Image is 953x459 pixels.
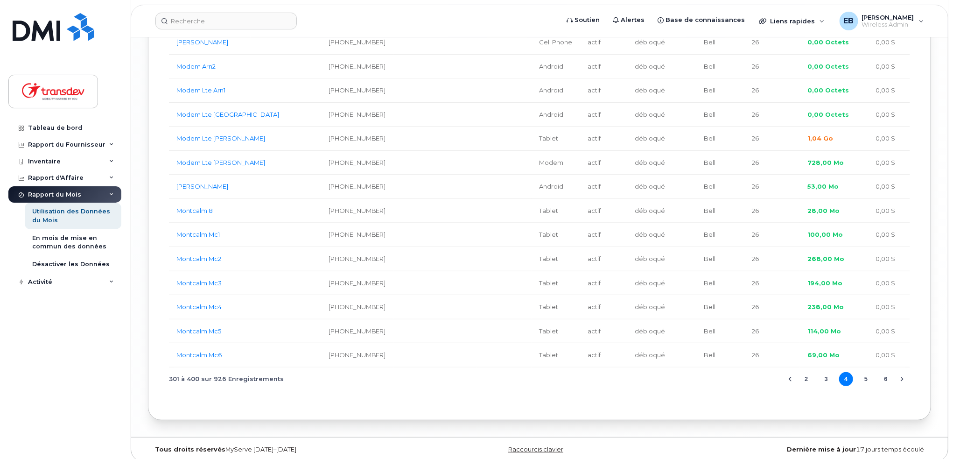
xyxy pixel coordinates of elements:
span: 194,00 Mo [807,279,842,287]
td: 0,00 $ [868,343,910,367]
td: débloqué [627,127,696,151]
td: actif [580,247,627,271]
td: 0,00 $ [868,247,910,271]
td: 26 [744,271,800,296]
td: [PHONE_NUMBER] [321,127,394,151]
td: Android [532,55,580,79]
td: 0,00 $ [868,223,910,247]
span: 268,00 Mo [807,255,844,262]
a: Montcalm Mc3 [176,279,222,287]
td: [PHONE_NUMBER] [321,151,394,175]
td: actif [580,343,627,367]
td: débloqué [627,247,696,271]
span: Liens rapides [770,17,815,25]
td: 26 [744,127,800,151]
td: [PHONE_NUMBER] [321,78,394,103]
td: Bell [696,30,744,55]
button: Page 5 [859,372,873,386]
td: 0,00 $ [868,103,910,127]
td: Tablet [532,295,580,319]
td: Bell [696,223,744,247]
td: 26 [744,151,800,175]
td: 0,00 $ [868,199,910,223]
td: Android [532,175,580,199]
td: 26 [744,199,800,223]
span: [PERSON_NAME] [862,14,914,21]
span: Base de connaissances [666,15,745,25]
button: Page 3 [819,372,833,386]
td: Tablet [532,199,580,223]
td: [PHONE_NUMBER] [321,199,394,223]
a: Montcalm Mc4 [176,303,222,311]
td: actif [580,127,627,151]
span: 728,00 Mo [807,159,844,166]
a: Modem Lte [PERSON_NAME] [176,159,265,166]
strong: Tous droits réservés [155,446,225,453]
td: Android [532,103,580,127]
td: 26 [744,247,800,271]
td: 26 [744,103,800,127]
td: [PHONE_NUMBER] [321,295,394,319]
a: Montcalm Mc1 [176,231,220,238]
td: actif [580,103,627,127]
span: 28,00 Mo [807,207,840,214]
button: Page 4 [839,372,853,386]
span: 1,04 Go [807,134,833,142]
button: Next Page [895,372,909,386]
td: Bell [696,343,744,367]
td: actif [580,78,627,103]
td: actif [580,319,627,344]
span: EB [844,15,854,27]
td: débloqué [627,199,696,223]
div: Ella Bernier [833,12,931,30]
span: 100,00 Mo [807,231,843,238]
span: 301 à 400 sur 926 Enregistrements [169,372,284,386]
td: débloqué [627,55,696,79]
td: 0,00 $ [868,127,910,151]
td: débloqué [627,343,696,367]
a: Soutien [560,11,606,29]
td: Tablet [532,271,580,296]
td: Bell [696,175,744,199]
td: débloqué [627,151,696,175]
div: Liens rapides [752,12,831,30]
td: 26 [744,295,800,319]
button: Page 6 [879,372,893,386]
td: Bell [696,295,744,319]
td: Bell [696,151,744,175]
td: Tablet [532,127,580,151]
a: Modem Lte Arn1 [176,86,225,94]
td: débloqué [627,78,696,103]
td: [PHONE_NUMBER] [321,271,394,296]
td: Tablet [532,319,580,344]
td: 26 [744,223,800,247]
span: 0,00 Octets [807,38,849,46]
td: actif [580,30,627,55]
td: Tablet [532,247,580,271]
td: 26 [744,319,800,344]
span: 69,00 Mo [807,351,840,359]
strong: Dernière mise à jour [787,446,856,453]
td: Modem [532,151,580,175]
td: Bell [696,199,744,223]
td: [PHONE_NUMBER] [321,223,394,247]
span: 0,00 Octets [807,111,849,118]
td: Tablet [532,223,580,247]
div: MyServe [DATE]–[DATE] [148,446,409,453]
td: 26 [744,343,800,367]
td: 0,00 $ [868,175,910,199]
td: Bell [696,271,744,296]
span: Alertes [621,15,645,25]
span: Wireless Admin [862,21,914,28]
td: Bell [696,319,744,344]
a: Modem Arn2 [176,63,216,70]
td: Bell [696,55,744,79]
a: Raccourcis clavier [508,446,563,453]
td: [PHONE_NUMBER] [321,175,394,199]
td: 0,00 $ [868,30,910,55]
td: actif [580,151,627,175]
a: Modem Lte [GEOGRAPHIC_DATA] [176,111,279,118]
td: débloqué [627,319,696,344]
td: Bell [696,78,744,103]
td: débloqué [627,175,696,199]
